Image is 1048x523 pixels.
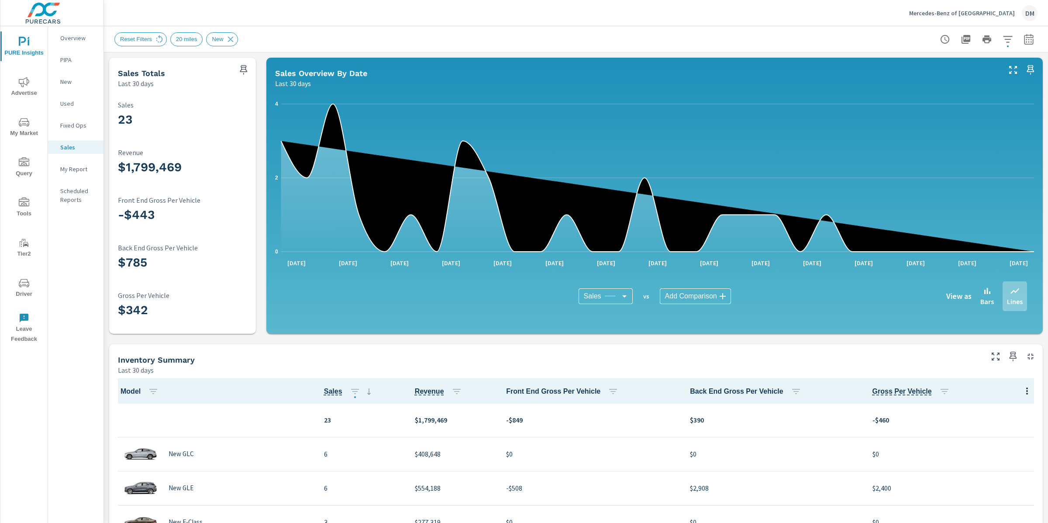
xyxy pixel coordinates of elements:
[978,31,996,48] button: Print Report
[989,350,1003,364] button: Make Fullscreen
[324,386,374,397] span: Sales
[952,259,982,267] p: [DATE]
[324,386,342,397] span: Number of vehicles sold by the dealership over the selected date range. [Source: This data is sou...
[872,415,1032,425] p: -$460
[206,32,238,46] div: New
[60,77,97,86] p: New
[275,175,278,181] text: 2
[118,149,247,156] p: Revenue
[118,291,247,299] p: Gross Per Vehicle
[745,259,776,267] p: [DATE]
[690,386,804,397] span: Back End Gross Per Vehicle
[275,249,278,255] text: 0
[60,55,97,64] p: PIPA
[207,36,228,42] span: New
[118,196,247,204] p: Front End Gross Per Vehicle
[3,77,45,98] span: Advertise
[1024,350,1038,364] button: Minimize Widget
[48,97,103,110] div: Used
[690,483,858,493] p: $2,908
[60,34,97,42] p: Overview
[3,313,45,344] span: Leave Feedback
[118,244,247,252] p: Back End Gross Per Vehicle
[0,26,48,348] div: nav menu
[584,292,601,301] span: Sales
[237,63,251,77] span: Save this to your personalized report
[114,32,167,46] div: Reset Filters
[169,450,194,458] p: New GLC
[690,415,858,425] p: $390
[118,355,195,364] h5: Inventory Summary
[506,449,676,459] p: $0
[848,259,879,267] p: [DATE]
[690,449,858,459] p: $0
[980,296,994,307] p: Bars
[1003,259,1034,267] p: [DATE]
[1007,296,1023,307] p: Lines
[506,386,622,397] span: Front End Gross Per Vehicle
[118,112,247,127] h3: 23
[3,238,45,259] span: Tier2
[3,278,45,299] span: Driver
[415,386,465,397] span: Revenue
[415,415,492,425] p: $1,799,469
[506,483,676,493] p: -$508
[60,165,97,173] p: My Report
[324,483,401,493] p: 6
[48,31,103,45] div: Overview
[118,69,165,78] h5: Sales Totals
[118,78,154,89] p: Last 30 days
[60,187,97,204] p: Scheduled Reports
[591,259,621,267] p: [DATE]
[60,143,97,152] p: Sales
[3,157,45,179] span: Query
[121,386,162,397] span: Model
[171,36,202,42] span: 20 miles
[1020,31,1038,48] button: Select Date Range
[48,119,103,132] div: Fixed Ops
[275,101,278,107] text: 4
[275,69,367,78] h5: Sales Overview By Date
[60,121,97,130] p: Fixed Ops
[118,365,154,375] p: Last 30 days
[872,386,932,397] span: Average gross profit generated by the dealership for each vehicle sold over the selected date ran...
[324,449,401,459] p: 6
[48,53,103,66] div: PIPA
[384,259,415,267] p: [DATE]
[3,117,45,139] span: My Market
[872,386,981,397] span: Gross Per Vehicle
[1022,5,1038,21] div: DM
[415,386,444,397] span: Total sales revenue over the selected date range. [Source: This data is sourced from the dealer’s...
[1006,63,1020,77] button: Make Fullscreen
[946,292,972,301] h6: View as
[60,99,97,108] p: Used
[169,484,193,492] p: New GLE
[660,288,731,304] div: Add Comparison
[665,292,717,301] span: Add Comparison
[999,31,1017,48] button: Apply Filters
[281,259,312,267] p: [DATE]
[1024,63,1038,77] span: Save this to your personalized report
[900,259,931,267] p: [DATE]
[48,141,103,154] div: Sales
[115,36,157,42] span: Reset Filters
[694,259,724,267] p: [DATE]
[324,415,401,425] p: 23
[1006,350,1020,364] span: Save this to your personalized report
[118,255,247,270] h3: $785
[48,184,103,206] div: Scheduled Reports
[123,441,158,467] img: glamour
[118,303,247,318] h3: $342
[333,259,363,267] p: [DATE]
[118,208,247,222] h3: -$443
[415,483,492,493] p: $554,188
[539,259,570,267] p: [DATE]
[123,475,158,501] img: glamour
[275,78,311,89] p: Last 30 days
[48,75,103,88] div: New
[118,160,247,175] h3: $1,799,469
[506,415,676,425] p: -$849
[436,259,466,267] p: [DATE]
[579,288,633,304] div: Sales
[872,449,1032,459] p: $0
